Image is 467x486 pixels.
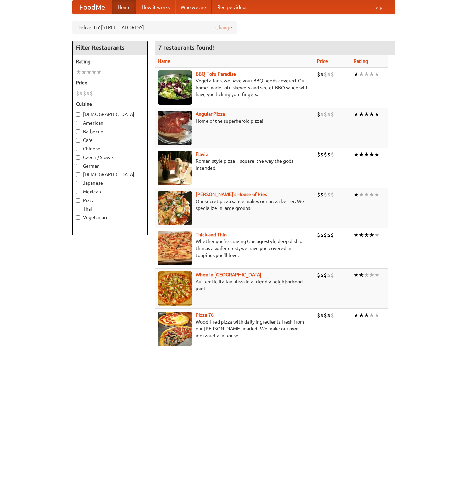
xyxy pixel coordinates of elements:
[76,197,144,204] label: Pizza
[327,271,331,279] li: $
[76,207,80,211] input: Thai
[320,191,324,199] li: $
[364,271,369,279] li: ★
[79,90,83,97] li: $
[364,111,369,118] li: ★
[317,312,320,319] li: $
[76,101,144,108] h5: Cuisine
[374,191,379,199] li: ★
[212,0,253,14] a: Recipe videos
[158,278,312,292] p: Authentic Italian pizza in a friendly neighborhood joint.
[374,70,379,78] li: ★
[374,271,379,279] li: ★
[327,191,331,199] li: $
[158,271,192,306] img: wheninrome.jpg
[359,151,364,158] li: ★
[317,271,320,279] li: $
[158,238,312,259] p: Whether you're craving Chicago-style deep dish or thin as a wafer crust, we have you covered in t...
[196,312,214,318] a: Pizza 76
[158,151,192,185] img: flavia.jpg
[136,0,175,14] a: How it works
[331,151,334,158] li: $
[158,191,192,225] img: luigis.jpg
[196,232,227,237] a: Thick and Thin
[364,312,369,319] li: ★
[76,205,144,212] label: Thai
[320,231,324,239] li: $
[76,172,80,177] input: [DEMOGRAPHIC_DATA]
[369,271,374,279] li: ★
[354,151,359,158] li: ★
[331,271,334,279] li: $
[359,312,364,319] li: ★
[76,154,144,161] label: Czech / Slovak
[76,162,144,169] label: German
[320,111,324,118] li: $
[331,70,334,78] li: $
[317,231,320,239] li: $
[320,70,324,78] li: $
[327,70,331,78] li: $
[158,58,170,64] a: Name
[86,90,90,97] li: $
[76,120,144,126] label: American
[76,90,79,97] li: $
[196,272,262,278] a: When in [GEOGRAPHIC_DATA]
[90,90,93,97] li: $
[331,312,334,319] li: $
[76,112,80,117] input: [DEMOGRAPHIC_DATA]
[76,138,80,143] input: Cafe
[367,0,388,14] a: Help
[158,117,312,124] p: Home of the superheroic pizza!
[112,0,136,14] a: Home
[158,312,192,346] img: pizza76.jpg
[374,151,379,158] li: ★
[196,71,236,77] a: BBQ Tofu Paradise
[196,151,208,157] b: Flavia
[320,271,324,279] li: $
[331,191,334,199] li: $
[76,198,80,203] input: Pizza
[158,158,312,171] p: Roman-style pizza -- square, the way the gods intended.
[76,68,81,76] li: ★
[369,151,374,158] li: ★
[374,231,379,239] li: ★
[324,151,327,158] li: $
[158,77,312,98] p: Vegetarians, we have your BBQ needs covered. Our home-made tofu skewers and secret BBQ sauce will...
[76,180,144,187] label: Japanese
[76,121,80,125] input: American
[83,90,86,97] li: $
[354,70,359,78] li: ★
[369,70,374,78] li: ★
[196,192,267,197] a: [PERSON_NAME]'s House of Pies
[369,191,374,199] li: ★
[320,151,324,158] li: $
[317,191,320,199] li: $
[364,151,369,158] li: ★
[72,21,237,34] div: Deliver to: [STREET_ADDRESS]
[196,111,225,117] b: Angular Pizza
[359,111,364,118] li: ★
[364,70,369,78] li: ★
[76,137,144,144] label: Cafe
[369,231,374,239] li: ★
[76,155,80,160] input: Czech / Slovak
[175,0,212,14] a: Who we are
[359,70,364,78] li: ★
[354,271,359,279] li: ★
[364,231,369,239] li: ★
[327,151,331,158] li: $
[76,181,80,185] input: Japanese
[331,111,334,118] li: $
[158,70,192,105] img: tofuparadise.jpg
[354,58,368,64] a: Rating
[76,145,144,152] label: Chinese
[76,128,144,135] label: Barbecue
[86,68,91,76] li: ★
[97,68,102,76] li: ★
[76,147,80,151] input: Chinese
[317,151,320,158] li: $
